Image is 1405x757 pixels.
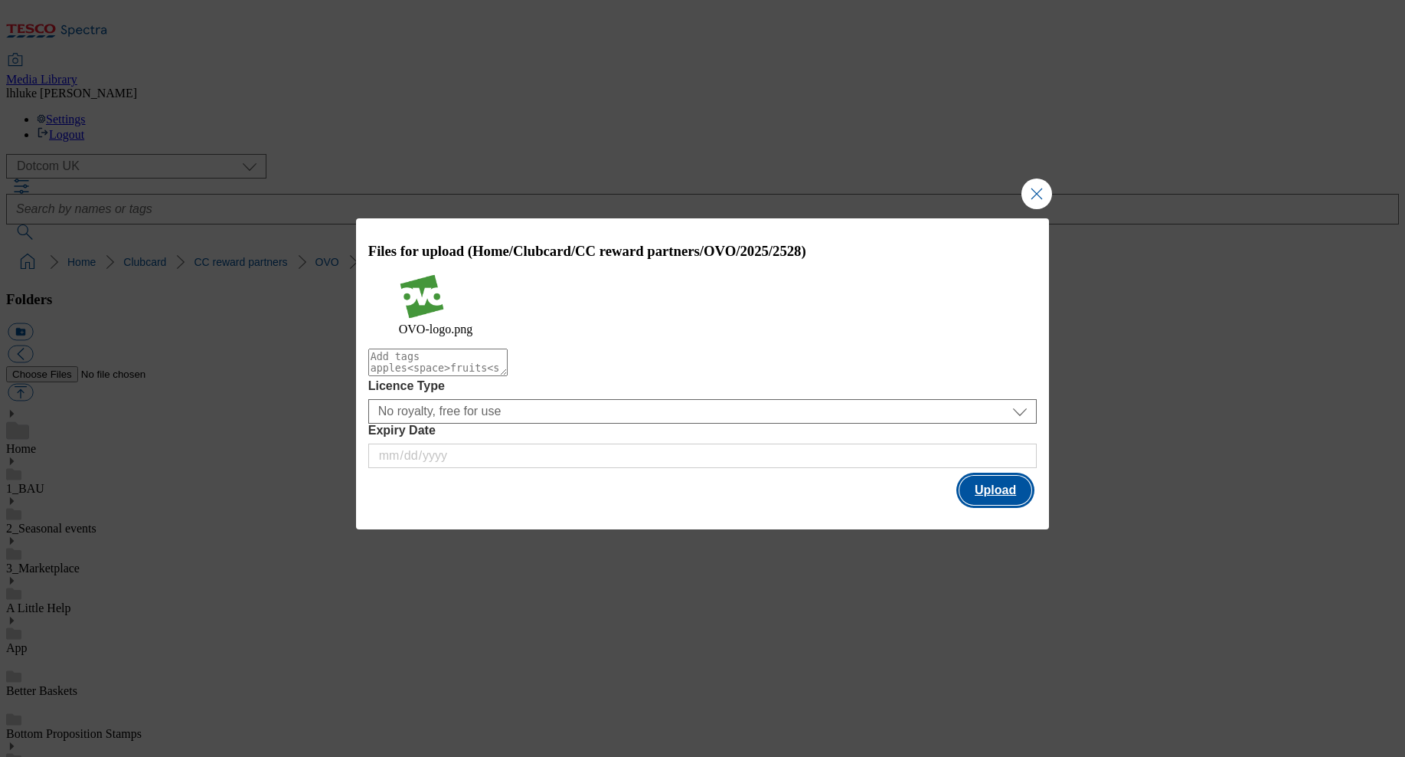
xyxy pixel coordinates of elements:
button: Upload [959,476,1031,505]
button: Close Modal [1021,179,1052,209]
div: Modal [356,218,1050,530]
figcaption: OVO-logo.png [399,323,1007,336]
img: preview [399,274,445,320]
label: Licence Type [368,379,1037,393]
h3: Files for upload (Home/Clubcard/CC reward partners/OVO/2025/2528) [368,243,1037,260]
label: Expiry Date [368,424,1037,437]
